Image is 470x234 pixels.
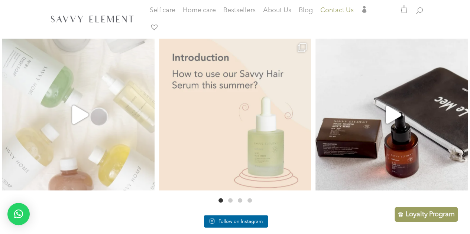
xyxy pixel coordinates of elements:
span: Home care [183,7,216,14]
span: Follow on Instagram [218,219,263,224]
img: SavvyElement [49,13,136,24]
svg: Play [385,106,402,123]
a: About Us [263,8,291,15]
a:  [361,6,368,15]
svg: Clone [298,43,307,52]
a: Instagram Follow on Instagram [204,215,268,228]
a: Contact Us [320,8,354,15]
svg: Play [71,105,90,123]
svg: Instagram [209,218,215,224]
a: PlayPlay [315,39,468,191]
span: Contact Us [320,7,354,14]
span:  [361,6,368,13]
span: Bestsellers [223,7,256,14]
span: About Us [263,7,291,14]
p: Loyalty Program [406,210,455,219]
a: Bestsellers [223,8,256,15]
span: Blog [299,7,313,14]
a: Self care [150,8,175,23]
a: Home care [183,8,216,23]
a: Blog [299,8,313,15]
span: Self care [150,7,175,14]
